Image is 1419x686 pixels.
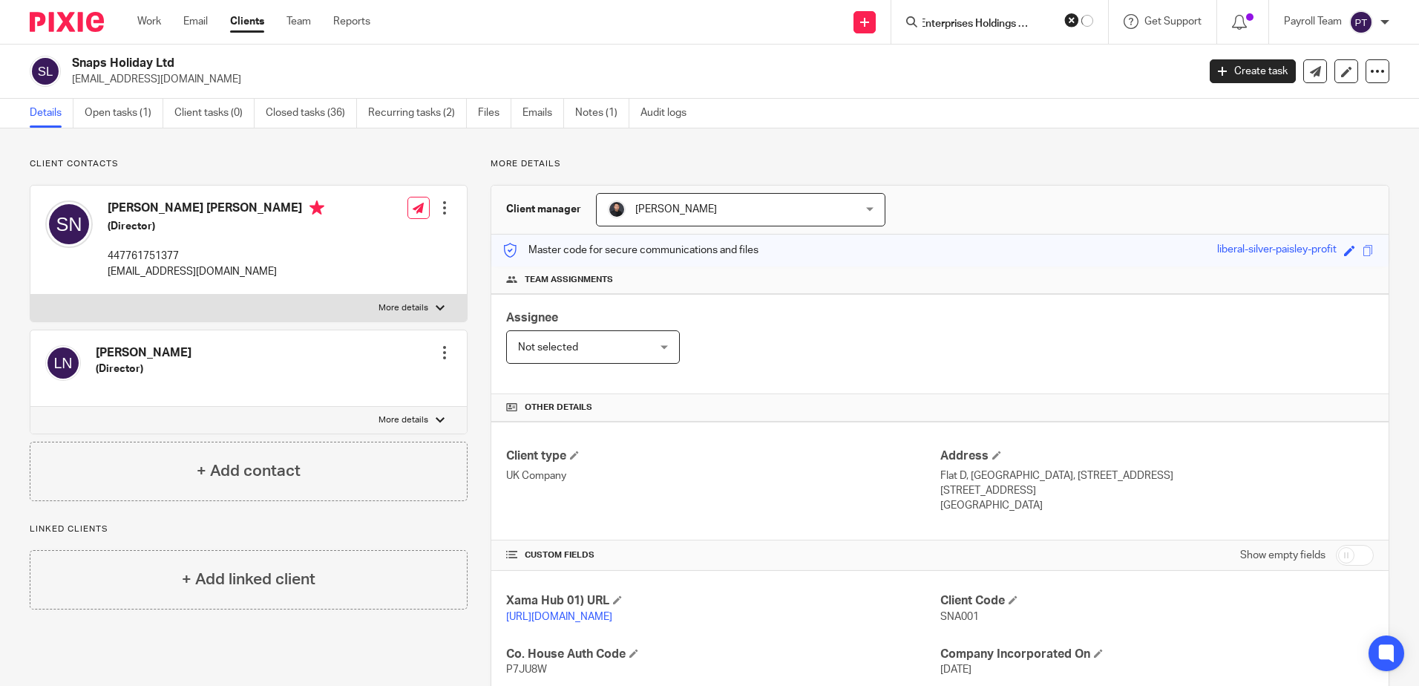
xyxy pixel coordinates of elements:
input: Search [921,18,1055,31]
span: P7JU8W [506,664,547,675]
span: Other details [525,402,592,414]
a: Work [137,14,161,29]
img: svg%3E [30,56,61,87]
span: SNA001 [940,612,979,622]
a: Create task [1210,59,1296,83]
a: Recurring tasks (2) [368,99,467,128]
a: Team [286,14,311,29]
p: UK Company [506,468,940,483]
p: Flat D, [GEOGRAPHIC_DATA], [STREET_ADDRESS] [940,468,1374,483]
p: Client contacts [30,158,468,170]
h4: [PERSON_NAME] [PERSON_NAME] [108,200,324,219]
img: My%20Photo.jpg [608,200,626,218]
a: [URL][DOMAIN_NAME] [506,612,612,622]
p: [STREET_ADDRESS] [940,483,1374,498]
h2: Snaps Holiday Ltd [72,56,964,71]
p: Master code for secure communications and files [502,243,758,258]
p: [EMAIL_ADDRESS][DOMAIN_NAME] [108,264,324,279]
i: Primary [309,200,324,215]
a: Emails [522,99,564,128]
h4: Co. House Auth Code [506,647,940,662]
a: Email [183,14,208,29]
h5: (Director) [96,362,191,376]
a: Clients [230,14,264,29]
h4: CUSTOM FIELDS [506,549,940,561]
h4: + Add linked client [182,568,315,591]
p: [EMAIL_ADDRESS][DOMAIN_NAME] [72,72,1187,87]
h4: [PERSON_NAME] [96,345,191,361]
a: Open tasks (1) [85,99,163,128]
h3: Client manager [506,202,581,217]
img: Pixie [30,12,104,32]
svg: Results are loading [1081,15,1093,27]
h4: Xama Hub 01) URL [506,593,940,609]
h4: Company Incorporated On [940,647,1374,662]
a: Details [30,99,73,128]
p: Linked clients [30,523,468,535]
a: Files [478,99,511,128]
span: Team assignments [525,274,613,286]
a: Closed tasks (36) [266,99,357,128]
div: liberal-silver-paisley-profit [1217,242,1337,259]
span: Assignee [506,312,558,324]
label: Show empty fields [1240,548,1325,563]
a: Reports [333,14,370,29]
h4: Address [940,448,1374,464]
img: svg%3E [1349,10,1373,34]
h4: + Add contact [197,460,301,483]
p: [GEOGRAPHIC_DATA] [940,498,1374,513]
p: Payroll Team [1284,14,1342,29]
span: [DATE] [940,664,971,675]
span: [PERSON_NAME] [635,204,717,215]
span: Get Support [1144,16,1202,27]
p: More details [378,414,428,426]
h5: (Director) [108,219,324,234]
h4: Client Code [940,593,1374,609]
a: Audit logs [640,99,698,128]
p: 447761751377 [108,249,324,264]
h4: Client type [506,448,940,464]
button: Clear [1064,13,1079,27]
p: More details [491,158,1389,170]
img: svg%3E [45,345,81,381]
a: Notes (1) [575,99,629,128]
img: svg%3E [45,200,93,248]
a: Client tasks (0) [174,99,255,128]
span: Not selected [518,342,578,353]
p: More details [378,302,428,314]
